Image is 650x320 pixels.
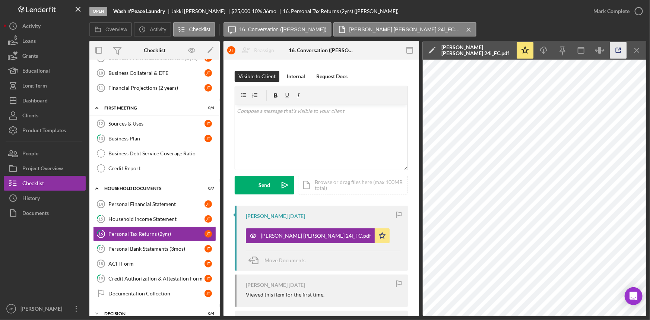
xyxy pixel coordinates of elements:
div: 16. Conversation ([PERSON_NAME]) [289,47,354,53]
div: Dashboard [22,93,48,110]
button: Loans [4,34,86,48]
button: 16. Conversation ([PERSON_NAME]) [223,22,332,37]
a: Clients [4,108,86,123]
button: Dashboard [4,93,86,108]
div: Grants [22,48,38,65]
button: Visible to Client [235,71,279,82]
button: Documents [4,206,86,221]
div: Mark Complete [593,4,630,19]
tspan: 19 [99,276,104,281]
div: J T [227,46,235,54]
label: Overview [105,26,127,32]
div: [PERSON_NAME] [246,282,288,288]
div: Sources & Uses [108,121,204,127]
div: Personal Financial Statement [108,201,204,207]
div: Documentation Collection [108,291,204,297]
div: Jakki [PERSON_NAME] [171,8,232,14]
span: Move Documents [264,257,305,263]
div: J T [204,275,212,282]
a: Business Debt Service Coverage Ratio [93,146,216,161]
button: Checklist [4,176,86,191]
button: People [4,146,86,161]
a: 17Personal Bank Statements (3mos)JT [93,241,216,256]
time: 2025-09-22 04:22 [289,282,305,288]
div: First Meeting [104,106,196,110]
div: Checklist [144,47,165,53]
div: J T [204,84,212,92]
button: Internal [283,71,309,82]
div: Activity [22,19,41,35]
a: Credit Report [93,161,216,176]
div: J T [204,69,212,77]
time: 2025-09-22 04:36 [289,213,305,219]
div: Project Overview [22,161,63,178]
div: Send [259,176,270,194]
div: decision [104,311,196,316]
button: JTReassign [223,43,282,58]
div: ACH Form [108,261,204,267]
button: History [4,191,86,206]
a: Grants [4,48,86,63]
button: Project Overview [4,161,86,176]
tspan: 17 [99,246,104,251]
div: Request Docs [316,71,348,82]
div: 0 / 7 [201,186,214,191]
div: People [22,146,38,163]
div: 16. Personal Tax Returns (2yrs) ([PERSON_NAME]) [283,8,399,14]
button: Move Documents [246,251,313,270]
button: Mark Complete [586,4,646,19]
span: $25,000 [232,8,251,14]
div: Business Debt Service Coverage Ratio [108,151,216,156]
tspan: 14 [98,202,103,206]
a: 14Personal Financial StatementJT [93,197,216,212]
button: Product Templates [4,123,86,138]
b: Wash n'Peace Laundry [113,8,165,14]
a: 16Personal Tax Returns (2yrs)JT [93,226,216,241]
button: Overview [89,22,132,37]
div: Household Income Statement [108,216,204,222]
button: Send [235,176,294,194]
div: Checklist [22,176,44,193]
div: J T [204,215,212,223]
button: Checklist [173,22,215,37]
label: 16. Conversation ([PERSON_NAME]) [240,26,327,32]
div: Credit Report [108,165,216,171]
div: Personal Bank Statements (3mos) [108,246,204,252]
div: [PERSON_NAME] [19,301,67,318]
div: Documents [22,206,49,222]
button: [PERSON_NAME] [PERSON_NAME] 24i_FC.pdf [246,228,390,243]
a: 10Business Collateral & DTEJT [93,66,216,80]
button: Activity [4,19,86,34]
div: Credit Authorization & Attestation Form [108,276,204,282]
text: JH [9,307,13,311]
tspan: 15 [99,216,103,221]
label: Checklist [189,26,210,32]
tspan: 12 [98,121,103,126]
button: Educational [4,63,86,78]
tspan: 13 [99,136,103,141]
tspan: 9 [100,56,102,60]
button: Request Docs [313,71,351,82]
a: 11Financial Projections (2 years)JT [93,80,216,95]
div: Visible to Client [238,71,276,82]
div: J T [204,245,212,253]
button: Long-Term [4,78,86,93]
div: [PERSON_NAME] [PERSON_NAME] 24i_FC.pdf [261,233,371,239]
div: 36 mo [263,8,276,14]
div: History [22,191,40,207]
a: Documentation CollectionJT [93,286,216,301]
div: Personal Tax Returns (2yrs) [108,231,204,237]
div: Long-Term [22,78,47,95]
a: 12Sources & UsesJT [93,116,216,131]
div: Viewed this item for the first time. [246,292,324,298]
tspan: 10 [98,71,103,75]
tspan: 11 [98,86,103,90]
a: 18ACH FormJT [93,256,216,271]
label: Activity [150,26,166,32]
